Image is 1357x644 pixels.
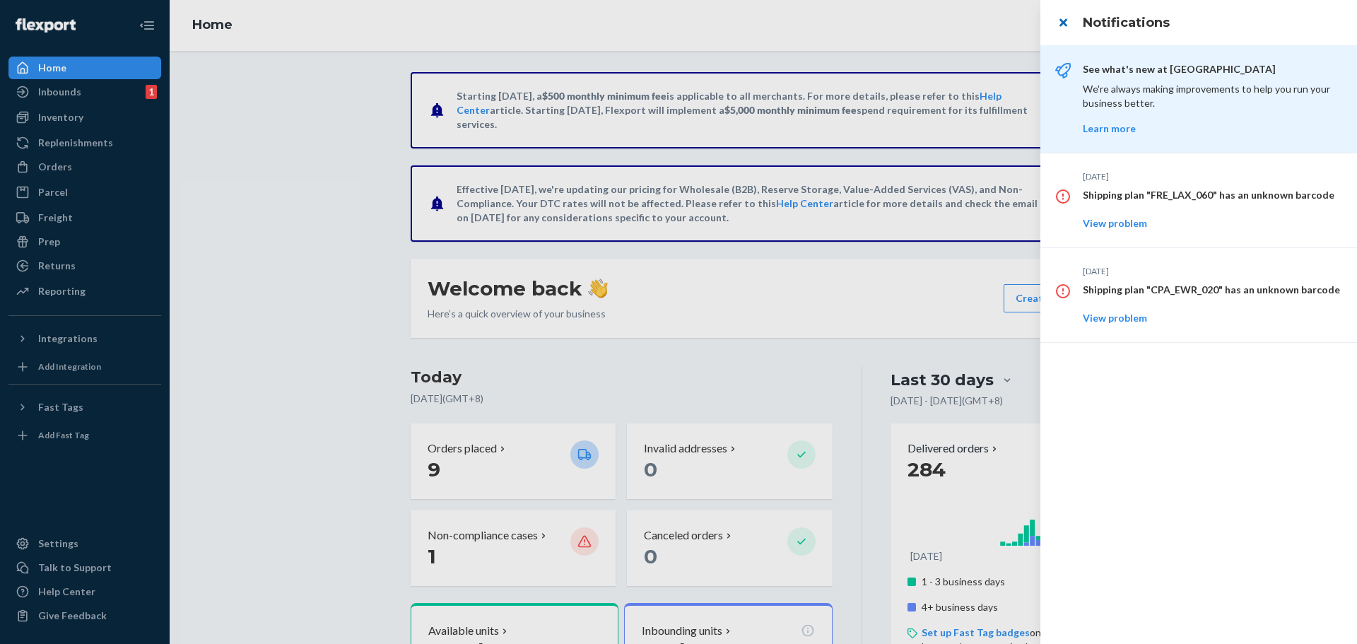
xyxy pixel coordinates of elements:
a: Learn more [1083,122,1136,134]
p: See what's new at [GEOGRAPHIC_DATA] [1083,62,1340,76]
p: [DATE] [1083,170,1340,182]
a: View problem [1083,217,1147,229]
button: close [1049,8,1077,37]
p: [DATE] [1083,265,1340,277]
p: Shipping plan "CPA_EWR_020" has an unknown barcode [1083,283,1340,297]
a: View problem [1083,312,1147,324]
p: Shipping plan "FRE_LAX_060" has an unknown barcode [1083,188,1340,202]
h3: Notifications [1083,13,1340,32]
p: We're always making improvements to help you run your business better. [1083,82,1340,110]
